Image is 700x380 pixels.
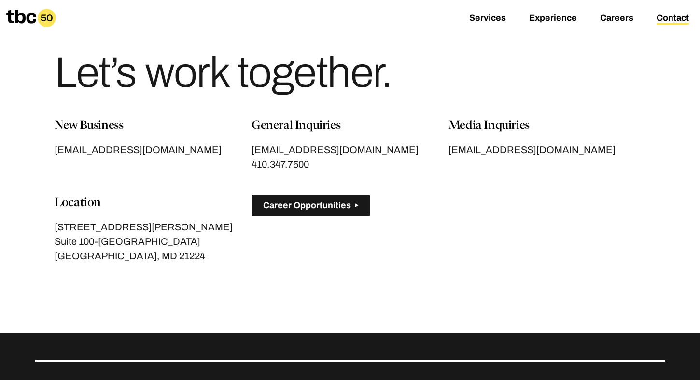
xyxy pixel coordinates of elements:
p: Location [55,195,252,212]
a: Services [469,13,506,25]
p: [GEOGRAPHIC_DATA], MD 21224 [55,249,252,263]
a: 410.347.7500 [252,157,309,171]
button: Career Opportunities [252,195,370,216]
span: [EMAIL_ADDRESS][DOMAIN_NAME] [448,144,616,157]
a: [EMAIL_ADDRESS][DOMAIN_NAME] [55,142,252,157]
h1: Let’s work together. [55,52,392,94]
a: Careers [600,13,633,25]
span: [EMAIL_ADDRESS][DOMAIN_NAME] [55,144,222,157]
a: [EMAIL_ADDRESS][DOMAIN_NAME] [448,142,645,157]
span: 410.347.7500 [252,159,309,171]
p: General Inquiries [252,117,448,135]
p: [STREET_ADDRESS][PERSON_NAME] [55,220,252,234]
p: Media Inquiries [448,117,645,135]
span: Career Opportunities [263,200,351,211]
a: Contact [657,13,689,25]
p: Suite 100-[GEOGRAPHIC_DATA] [55,234,252,249]
span: [EMAIL_ADDRESS][DOMAIN_NAME] [252,144,419,157]
a: [EMAIL_ADDRESS][DOMAIN_NAME] [252,142,448,157]
a: Experience [529,13,577,25]
p: New Business [55,117,252,135]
